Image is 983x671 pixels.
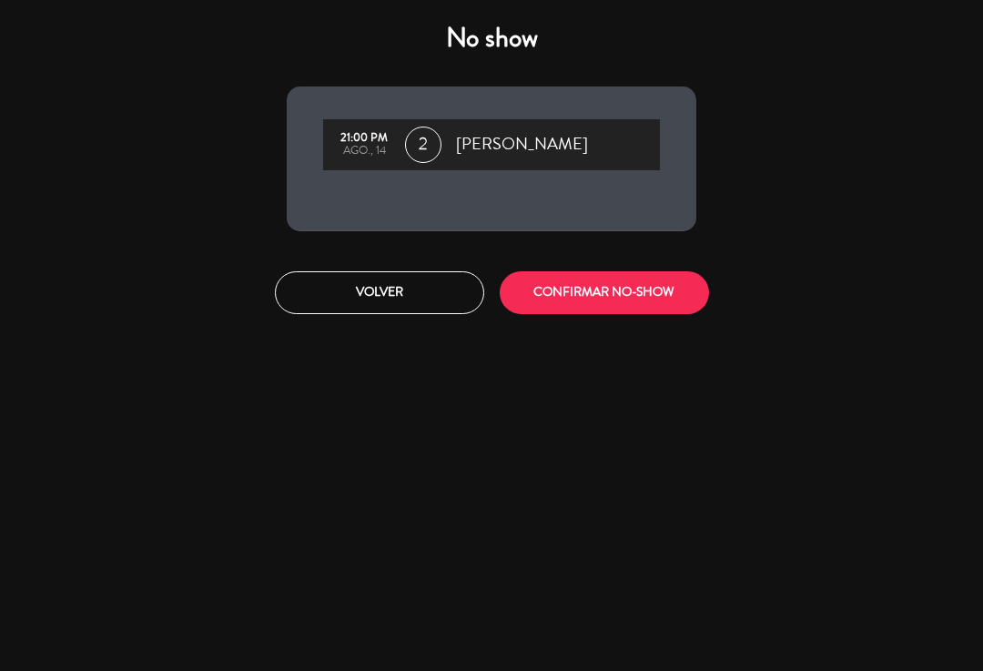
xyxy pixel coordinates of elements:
[405,127,441,163] span: 2
[275,271,484,314] button: Volver
[500,271,709,314] button: CONFIRMAR NO-SHOW
[332,145,396,158] div: ago., 14
[456,131,588,158] span: [PERSON_NAME]
[287,22,696,55] h4: No show
[332,132,396,145] div: 21:00 PM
